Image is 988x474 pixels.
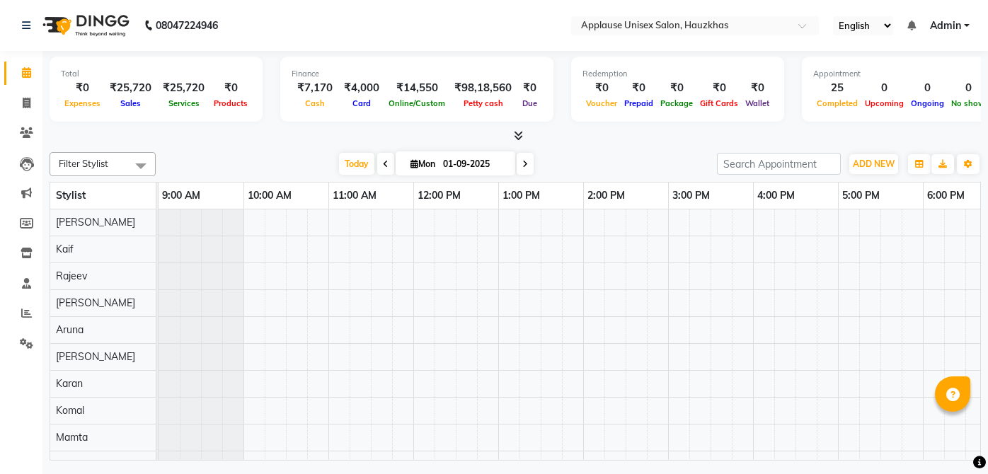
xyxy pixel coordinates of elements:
[696,98,742,108] span: Gift Cards
[582,98,621,108] span: Voucher
[385,80,449,96] div: ₹14,550
[407,158,439,169] span: Mon
[696,80,742,96] div: ₹0
[56,216,135,229] span: [PERSON_NAME]
[104,80,157,96] div: ₹25,720
[853,158,895,169] span: ADD NEW
[669,185,713,206] a: 3:00 PM
[56,296,135,309] span: [PERSON_NAME]
[56,458,135,470] span: [PERSON_NAME]
[56,189,86,202] span: Stylist
[839,185,883,206] a: 5:00 PM
[56,404,84,417] span: Komal
[117,98,144,108] span: Sales
[460,98,507,108] span: Petty cash
[449,80,517,96] div: ₹98,18,560
[742,80,773,96] div: ₹0
[657,98,696,108] span: Package
[56,243,74,255] span: Kaif
[56,323,84,336] span: Aruna
[59,158,108,169] span: Filter Stylist
[517,80,542,96] div: ₹0
[813,80,861,96] div: 25
[621,80,657,96] div: ₹0
[754,185,798,206] a: 4:00 PM
[907,98,948,108] span: Ongoing
[907,80,948,96] div: 0
[813,98,861,108] span: Completed
[349,98,374,108] span: Card
[584,185,628,206] a: 2:00 PM
[849,154,898,174] button: ADD NEW
[861,80,907,96] div: 0
[621,98,657,108] span: Prepaid
[301,98,328,108] span: Cash
[499,185,544,206] a: 1:00 PM
[61,98,104,108] span: Expenses
[292,80,338,96] div: ₹7,170
[385,98,449,108] span: Online/Custom
[582,80,621,96] div: ₹0
[657,80,696,96] div: ₹0
[210,80,251,96] div: ₹0
[292,68,542,80] div: Finance
[414,185,464,206] a: 12:00 PM
[61,80,104,96] div: ₹0
[439,154,510,175] input: 2025-09-01
[36,6,133,45] img: logo
[861,98,907,108] span: Upcoming
[159,185,204,206] a: 9:00 AM
[339,153,374,175] span: Today
[930,18,961,33] span: Admin
[56,377,83,390] span: Karan
[56,350,135,363] span: [PERSON_NAME]
[329,185,380,206] a: 11:00 AM
[929,417,974,460] iframe: chat widget
[244,185,295,206] a: 10:00 AM
[742,98,773,108] span: Wallet
[61,68,251,80] div: Total
[56,431,88,444] span: Mamta
[157,80,210,96] div: ₹25,720
[56,270,87,282] span: Rajeev
[924,185,968,206] a: 6:00 PM
[338,80,385,96] div: ₹4,000
[156,6,218,45] b: 08047224946
[519,98,541,108] span: Due
[165,98,203,108] span: Services
[582,68,773,80] div: Redemption
[717,153,841,175] input: Search Appointment
[210,98,251,108] span: Products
